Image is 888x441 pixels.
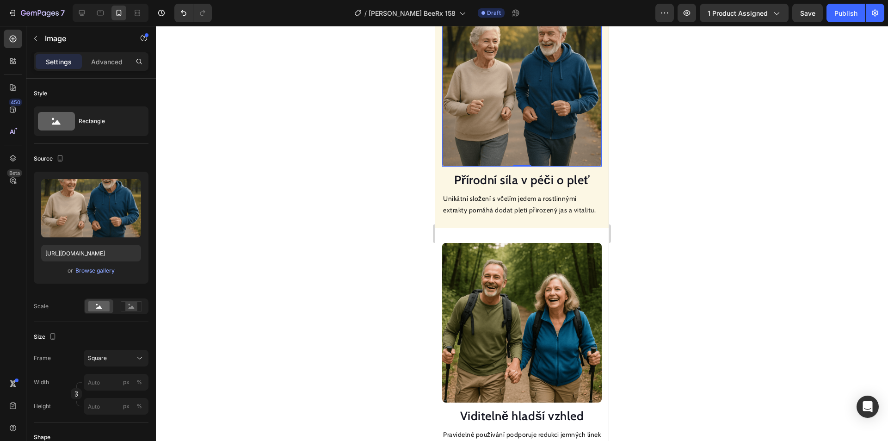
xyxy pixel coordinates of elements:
[84,350,148,366] button: Square
[123,402,129,410] div: px
[34,302,49,311] div: Scale
[41,179,141,237] img: preview-image
[9,99,22,106] div: 450
[123,378,129,386] div: px
[487,9,501,17] span: Draft
[700,4,789,22] button: 1 product assigned
[136,402,142,410] div: %
[79,111,135,132] div: Rectangle
[7,169,22,177] div: Beta
[46,57,72,67] p: Settings
[34,89,47,98] div: Style
[121,401,132,412] button: %
[84,398,148,415] input: px%
[7,382,166,398] h2: Viditelně hladší vzhled
[34,331,58,343] div: Size
[369,8,456,18] span: [PERSON_NAME] BeeRx 158
[88,354,107,362] span: Square
[826,4,865,22] button: Publish
[41,245,141,261] input: https://example.com/image.jpg
[61,7,65,19] p: 7
[834,8,857,18] div: Publish
[91,57,123,67] p: Advanced
[75,266,115,275] button: Browse gallery
[34,378,49,386] label: Width
[121,377,132,388] button: %
[68,265,73,276] span: or
[708,8,768,18] span: 1 product assigned
[8,403,166,426] p: Pravidelné používání podporuje redukci jemných linek a zanechává pokožku sametově hebkou.
[45,33,123,44] p: Image
[800,9,815,17] span: Save
[134,377,145,388] button: px
[174,4,212,22] div: Undo/Redo
[4,4,69,22] button: 7
[34,354,51,362] label: Frame
[34,153,66,165] div: Source
[857,396,879,418] div: Open Intercom Messenger
[364,8,367,18] span: /
[435,26,609,441] iframe: Design area
[34,402,51,410] label: Height
[84,374,148,391] input: px%
[134,401,145,412] button: px
[792,4,823,22] button: Save
[7,217,166,377] img: gempages_577859922692145938-e5e1d9c6-147b-4b8f-bf5e-4215d7c1ace5.png
[136,378,142,386] div: %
